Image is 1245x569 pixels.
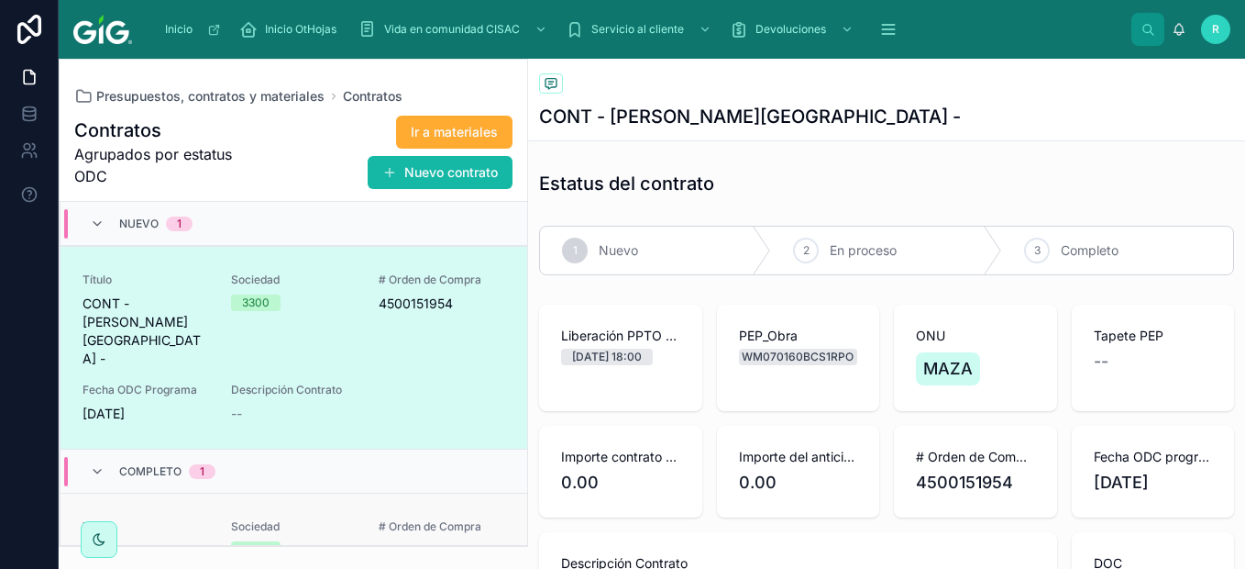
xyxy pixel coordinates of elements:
[724,13,863,46] a: Devoluciones
[83,519,209,534] span: Título
[96,87,325,106] span: Presupuestos, contratos y materiales
[539,171,714,196] h1: Estatus del contrato
[1034,243,1041,258] span: 3
[1094,327,1213,345] span: Tapete PEP
[561,448,680,466] span: Importe contrato IVA incluido
[200,464,204,479] div: 1
[119,464,182,479] span: Completo
[1094,448,1213,466] span: Fecha ODC programa
[739,448,858,466] span: Importe del anticipo
[343,87,402,106] a: Contratos
[739,470,858,496] span: 0.00
[147,9,1131,50] div: Contenido desplazable
[411,123,498,141] span: Ir a materiales
[83,383,209,397] span: Fecha ODC Programa
[177,217,182,231] div: 1
[156,13,230,46] a: Inicio
[119,217,159,231] span: Nuevo
[1212,22,1219,37] span: R
[599,241,638,260] span: Nuevo
[231,273,358,287] span: Sociedad
[916,448,1035,466] span: # Orden de Compra
[234,13,349,46] a: Inicio OtHojas
[61,246,527,449] a: TítuloCONT - [PERSON_NAME][GEOGRAPHIC_DATA] -Sociedad3300# Orden de Compra4500151954Fecha ODC Pro...
[742,349,854,365] div: WM070160BCS1RPO
[539,104,961,129] h1: CONT - [PERSON_NAME][GEOGRAPHIC_DATA] -
[560,13,721,46] a: Servicio al cliente
[74,87,325,106] a: Presupuestos, contratos y materiales
[242,541,270,558] div: 3300
[379,519,505,534] span: # Orden de Compra
[1061,241,1118,260] span: Completo
[1094,349,1108,374] span: --
[74,143,252,187] span: Agrupados por estatus ODC
[379,541,505,560] span: 45001452124
[916,470,1035,496] span: 4500151954
[573,243,578,258] span: 1
[265,22,336,37] span: Inicio OtHojas
[572,349,642,365] div: [DATE] 18:00
[739,327,858,345] span: PEP_Obra
[83,405,209,423] span: [DATE]
[803,243,810,258] span: 2
[165,22,193,37] span: Inicio
[1094,470,1213,496] span: [DATE]
[83,273,209,287] span: Título
[231,519,358,534] span: Sociedad
[830,241,897,260] span: En proceso
[404,163,498,182] font: Nuevo contrato
[368,156,512,189] button: Nuevo contrato
[353,13,556,46] a: Vida en comunidad CISAC
[396,116,512,149] button: Ir a materiales
[73,15,132,44] img: Logotipo de la aplicación
[83,295,209,368] span: CONT - [PERSON_NAME][GEOGRAPHIC_DATA] -
[74,117,252,143] h1: Contratos
[916,327,1035,345] span: ONU
[242,295,270,311] div: 3300
[561,470,680,496] span: 0.00
[231,405,242,423] span: --
[379,273,505,287] span: # Orden de Compra
[755,22,826,37] span: Devoluciones
[231,383,505,397] span: Descripción Contrato
[923,356,973,382] span: MAZA
[591,22,684,37] span: Servicio al cliente
[384,22,520,37] span: Vida en comunidad CISAC
[561,327,680,345] span: Liberación PPTO (Planeación)
[379,295,505,313] span: 4500151954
